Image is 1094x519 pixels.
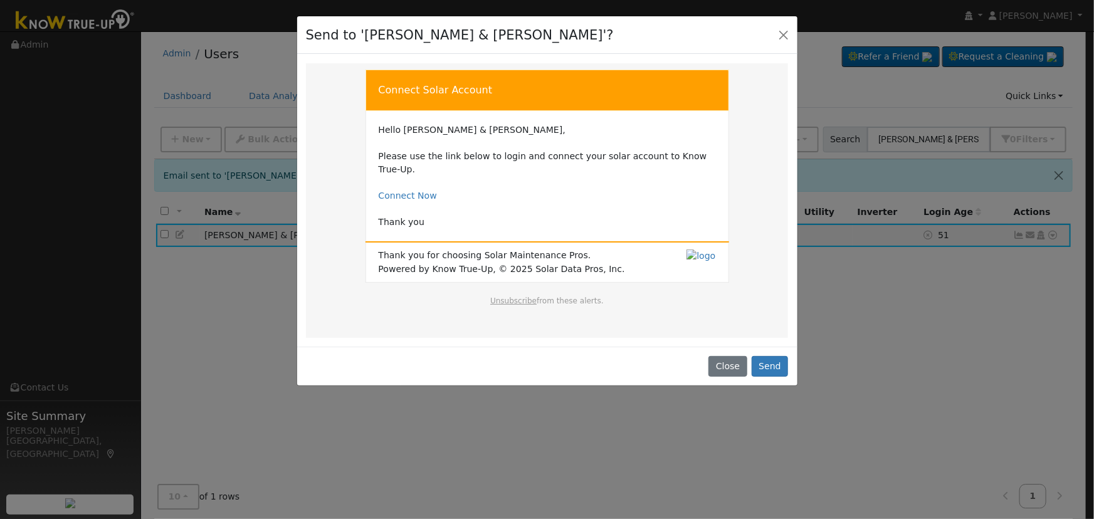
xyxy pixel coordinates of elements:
[752,356,789,377] button: Send
[490,296,537,305] a: Unsubscribe
[306,25,614,45] h4: Send to '[PERSON_NAME] & [PERSON_NAME]'?
[378,295,717,319] td: from these alerts.
[379,123,716,229] td: Hello [PERSON_NAME] & [PERSON_NAME], Please use the link below to login and connect your solar ac...
[379,191,437,201] a: Connect Now
[708,356,747,377] button: Close
[379,249,625,275] span: Thank you for choosing Solar Maintenance Pros. Powered by Know True-Up, © 2025 Solar Data Pros, Inc.
[366,70,728,110] td: Connect Solar Account
[775,26,792,43] button: Close
[686,249,715,263] img: logo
